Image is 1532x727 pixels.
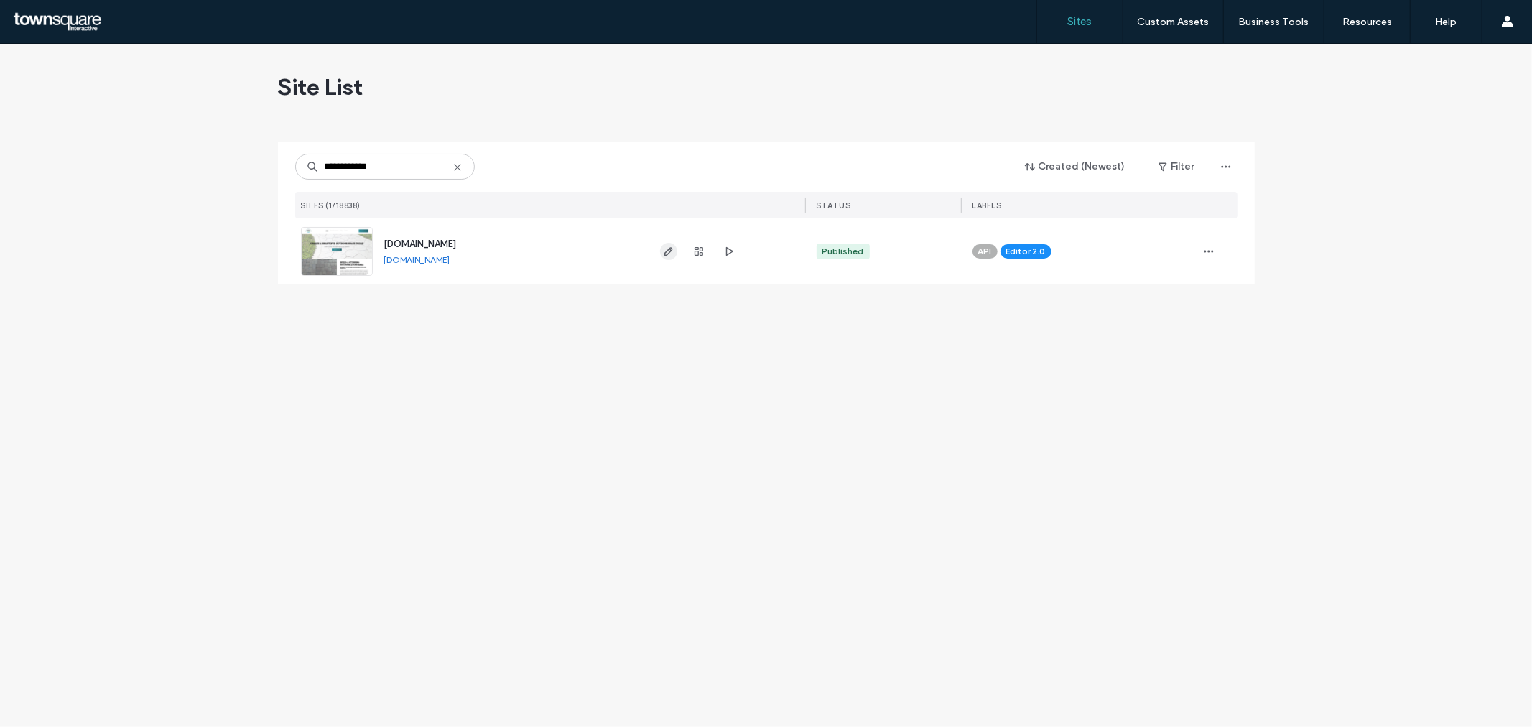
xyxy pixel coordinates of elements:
label: Business Tools [1239,16,1309,28]
a: [DOMAIN_NAME] [384,254,450,265]
span: Help [32,10,62,23]
label: Help [1436,16,1457,28]
label: Resources [1342,16,1392,28]
span: STATUS [817,200,851,210]
a: [DOMAIN_NAME] [384,239,457,249]
span: SITES (1/18838) [301,200,361,210]
label: Sites [1068,15,1092,28]
span: API [978,245,992,258]
span: LABELS [972,200,1002,210]
span: Site List [278,73,363,101]
button: Filter [1144,155,1209,178]
label: Custom Assets [1138,16,1210,28]
div: Published [822,245,864,258]
span: Editor 2.0 [1006,245,1046,258]
button: Created (Newest) [1013,155,1138,178]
